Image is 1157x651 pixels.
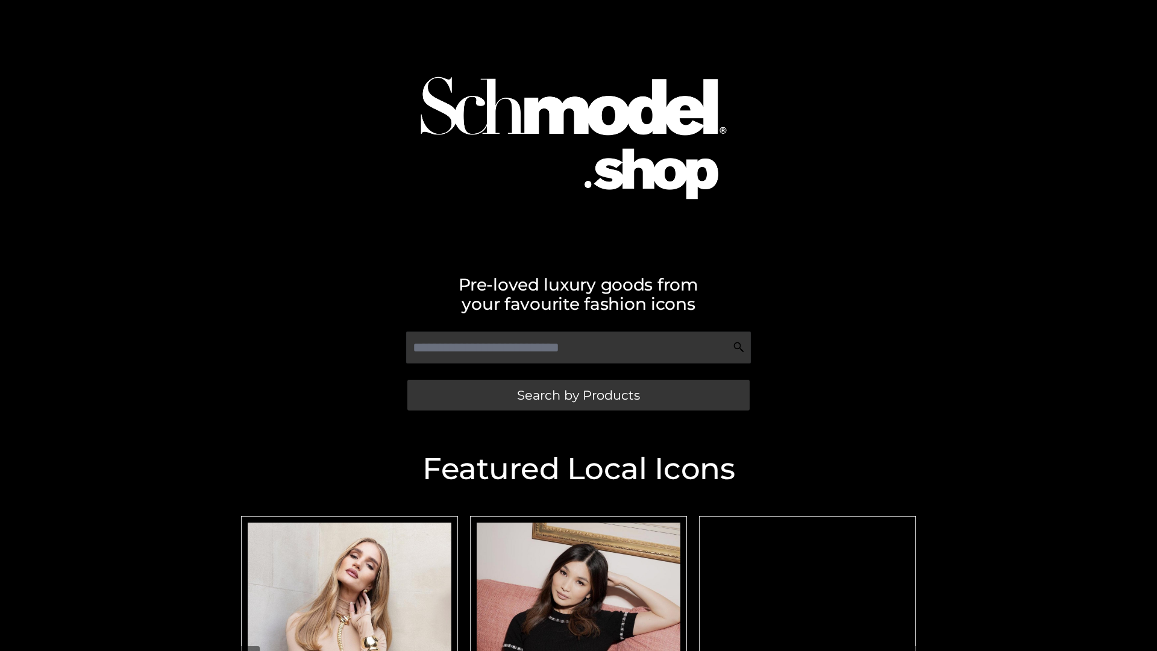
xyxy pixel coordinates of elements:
[407,380,750,410] a: Search by Products
[235,454,922,484] h2: Featured Local Icons​
[733,341,745,353] img: Search Icon
[235,275,922,313] h2: Pre-loved luxury goods from your favourite fashion icons
[517,389,640,401] span: Search by Products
